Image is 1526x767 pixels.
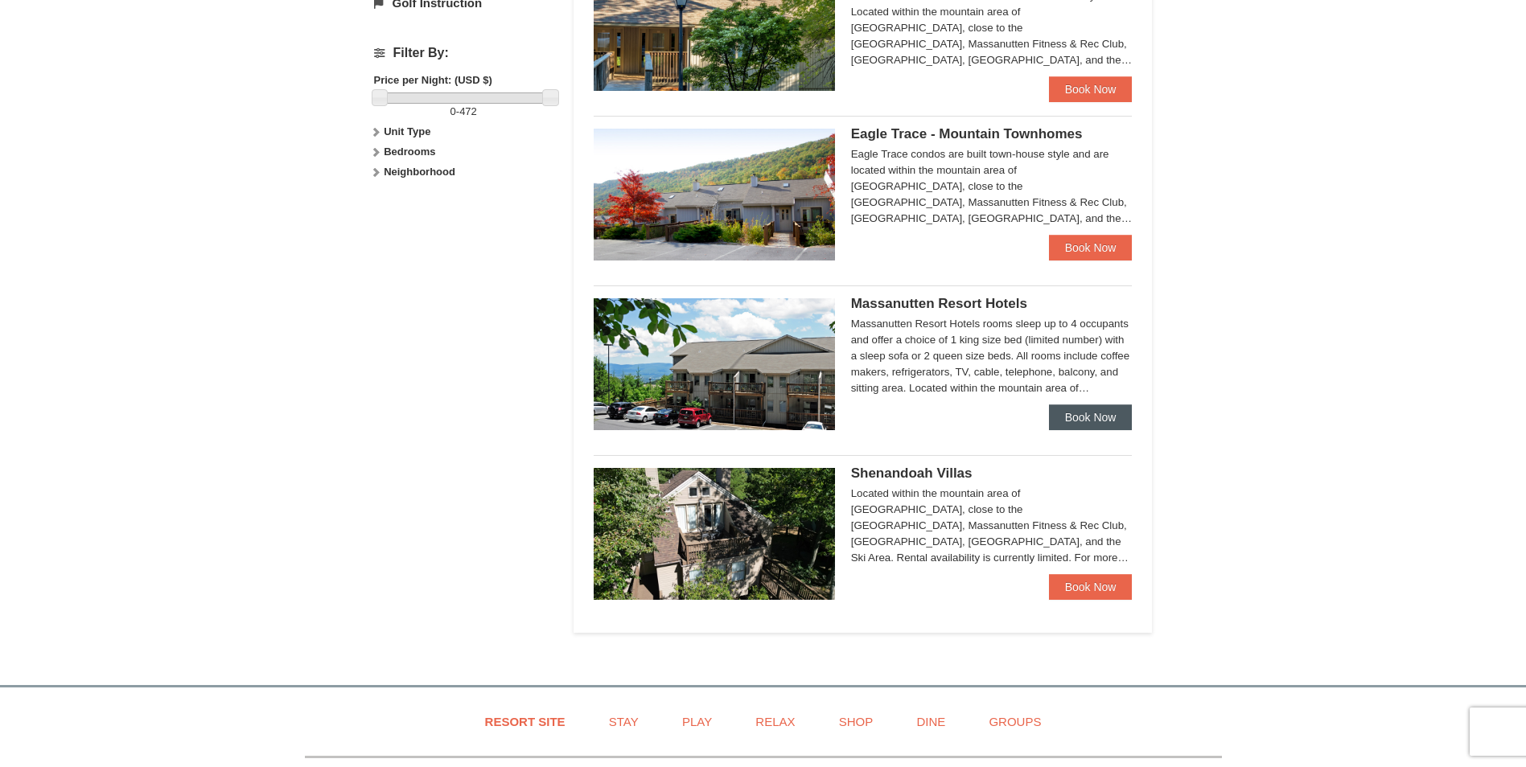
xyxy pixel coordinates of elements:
[594,298,835,430] img: 19219026-1-e3b4ac8e.jpg
[851,146,1133,227] div: Eagle Trace condos are built town-house style and are located within the mountain area of [GEOGRA...
[384,125,430,137] strong: Unit Type
[851,486,1133,566] div: Located within the mountain area of [GEOGRAPHIC_DATA], close to the [GEOGRAPHIC_DATA], Massanutte...
[851,296,1027,311] span: Massanutten Resort Hotels
[819,703,894,740] a: Shop
[896,703,965,740] a: Dine
[1049,76,1133,102] a: Book Now
[459,105,477,117] span: 472
[969,703,1061,740] a: Groups
[374,46,553,60] h4: Filter By:
[1049,235,1133,260] a: Book Now
[594,129,835,260] img: 19218983-1-9b289e55.jpg
[1049,574,1133,600] a: Book Now
[589,703,659,740] a: Stay
[450,105,456,117] span: 0
[851,316,1133,396] div: Massanutten Resort Hotels rooms sleep up to 4 occupants and offer a choice of 1 king size bed (li...
[1049,404,1133,430] a: Book Now
[594,468,835,600] img: 19219019-2-e70bf45f.jpg
[662,703,732,740] a: Play
[384,146,435,158] strong: Bedrooms
[465,703,586,740] a: Resort Site
[735,703,815,740] a: Relax
[374,104,553,120] label: -
[851,466,973,481] span: Shenandoah Villas
[384,166,455,178] strong: Neighborhood
[374,74,492,86] strong: Price per Night: (USD $)
[851,126,1083,142] span: Eagle Trace - Mountain Townhomes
